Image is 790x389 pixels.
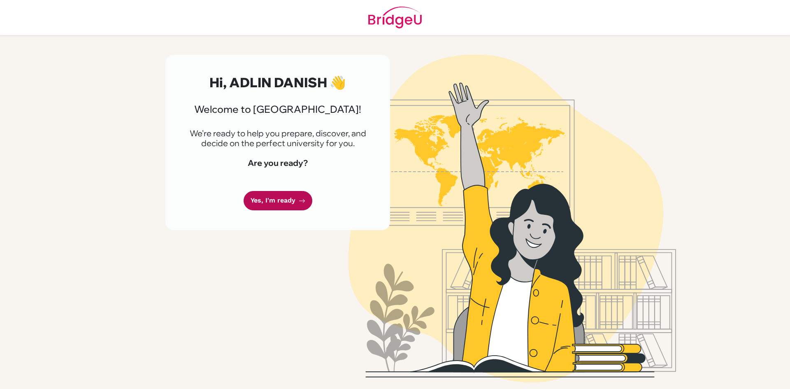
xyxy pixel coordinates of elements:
p: We're ready to help you prepare, discover, and decide on the perfect university for you. [185,128,370,148]
h2: Hi, ADLIN DANISH 👋 [185,75,370,90]
h4: Are you ready? [185,158,370,168]
img: Welcome to Bridge U [278,55,747,382]
a: Yes, I'm ready [244,191,312,210]
h3: Welcome to [GEOGRAPHIC_DATA]! [185,103,370,115]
